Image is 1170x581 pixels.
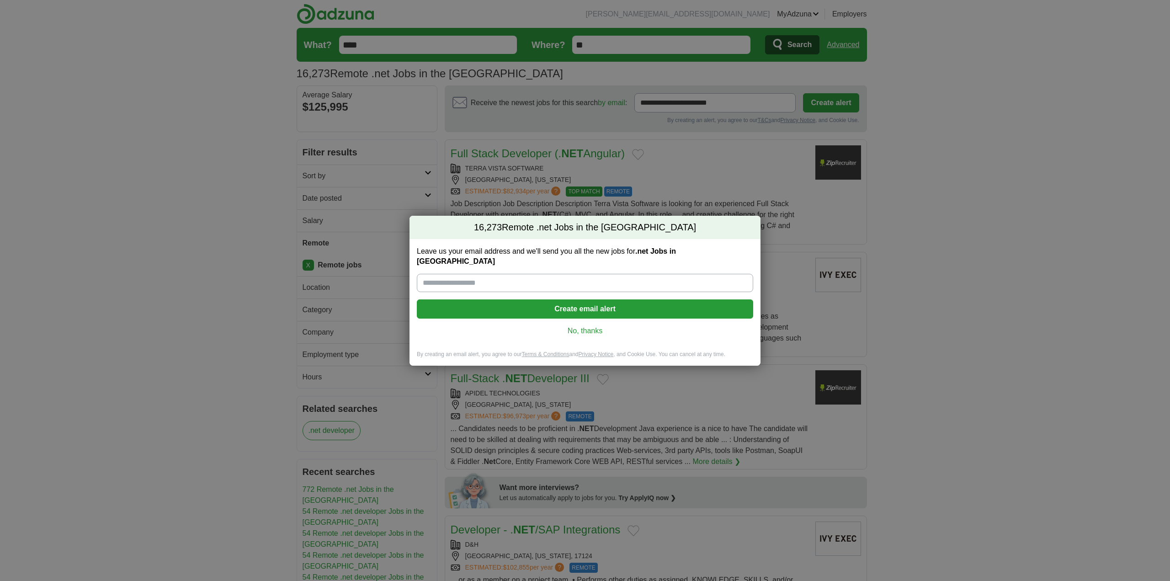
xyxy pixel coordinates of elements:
h2: Remote .net Jobs in the [GEOGRAPHIC_DATA] [409,216,760,240]
a: No, thanks [424,326,746,336]
div: By creating an email alert, you agree to our and , and Cookie Use. You can cancel at any time. [409,351,760,366]
span: 16,273 [474,221,502,234]
a: Privacy Notice [579,351,614,357]
label: Leave us your email address and we'll send you all the new jobs for [417,246,753,267]
a: Terms & Conditions [521,351,569,357]
button: Create email alert [417,299,753,319]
